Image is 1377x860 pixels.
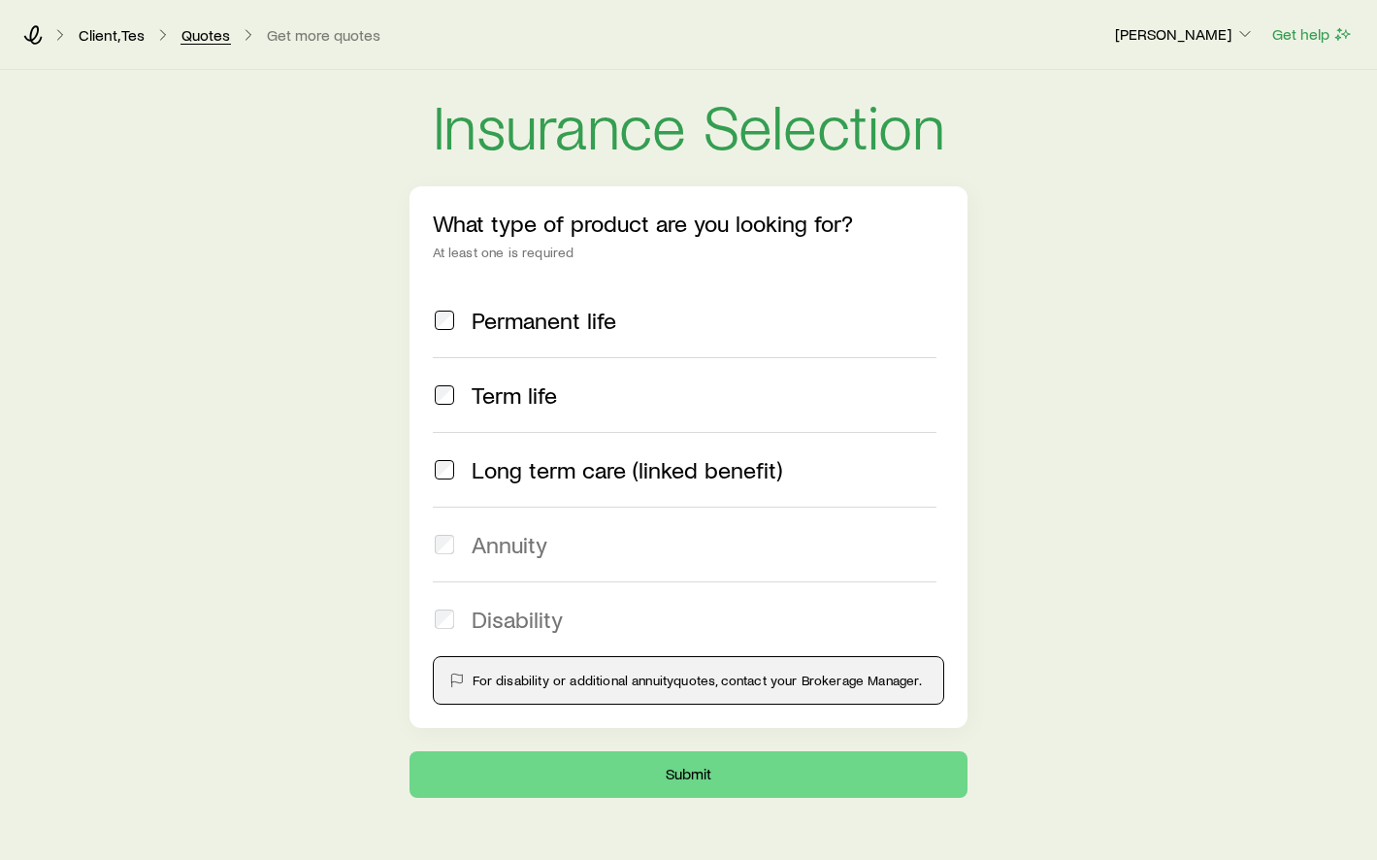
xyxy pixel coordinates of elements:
[435,311,454,330] input: Permanent life
[472,606,563,633] span: Disability
[1271,23,1354,46] button: Get help
[1115,24,1255,44] p: [PERSON_NAME]
[433,210,945,237] p: What type of product are you looking for?
[78,26,146,45] a: Client, Tes
[1114,23,1256,47] button: [PERSON_NAME]
[472,307,616,334] span: Permanent life
[180,26,231,45] a: Quotes
[472,381,557,409] span: Term life
[266,26,381,45] button: Get more quotes
[435,610,454,629] input: Disability
[433,93,945,155] h1: Insurance Selection
[433,245,945,260] div: At least one is required
[435,460,454,480] input: Long term care (linked benefit)
[472,456,782,483] span: Long term care (linked benefit)
[449,673,929,688] div: For disability or additional annuity quotes, contact your Brokerage Manager.
[435,535,454,554] input: Annuity
[410,751,968,798] button: Submit
[435,385,454,405] input: Term life
[472,531,547,558] span: Annuity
